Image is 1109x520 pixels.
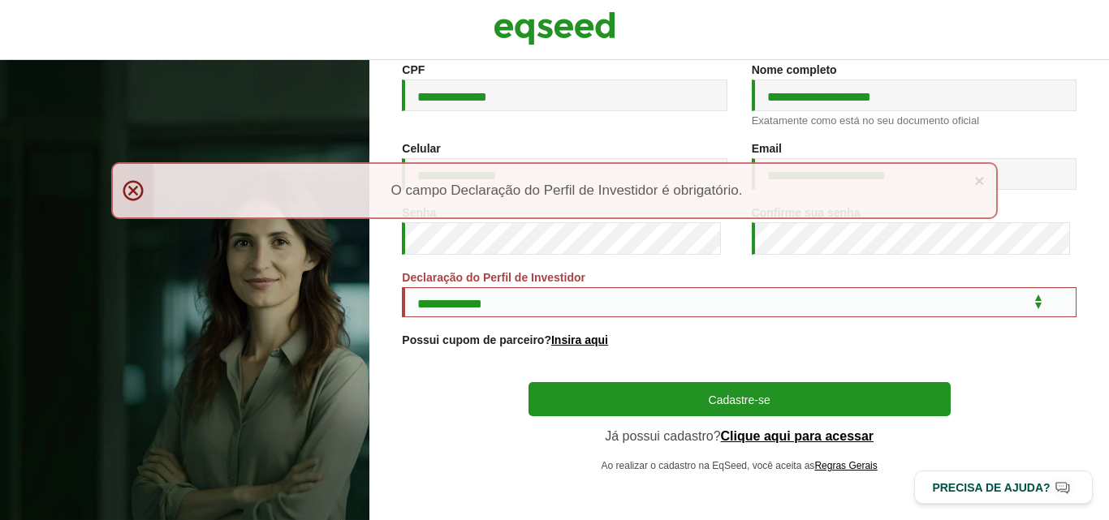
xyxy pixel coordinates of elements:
a: Regras Gerais [814,461,877,471]
p: Ao realizar o cadastro na EqSeed, você aceita as [529,460,951,471]
label: Nome completo [752,64,837,75]
div: O campo Declaração do Perfil de Investidor é obrigatório. [111,162,999,219]
label: Declaração do Perfil de Investidor [402,272,585,283]
img: EqSeed Logo [494,8,615,49]
div: Exatamente como está no seu documento oficial [752,115,1077,126]
label: Email [752,143,782,154]
a: Insira aqui [551,334,608,346]
label: Celular [402,143,440,154]
label: Possui cupom de parceiro? [402,334,608,346]
a: Clique aqui para acessar [721,430,874,443]
label: CPF [402,64,425,75]
button: Cadastre-se [529,382,951,416]
p: Já possui cadastro? [529,428,951,444]
a: × [974,172,984,189]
